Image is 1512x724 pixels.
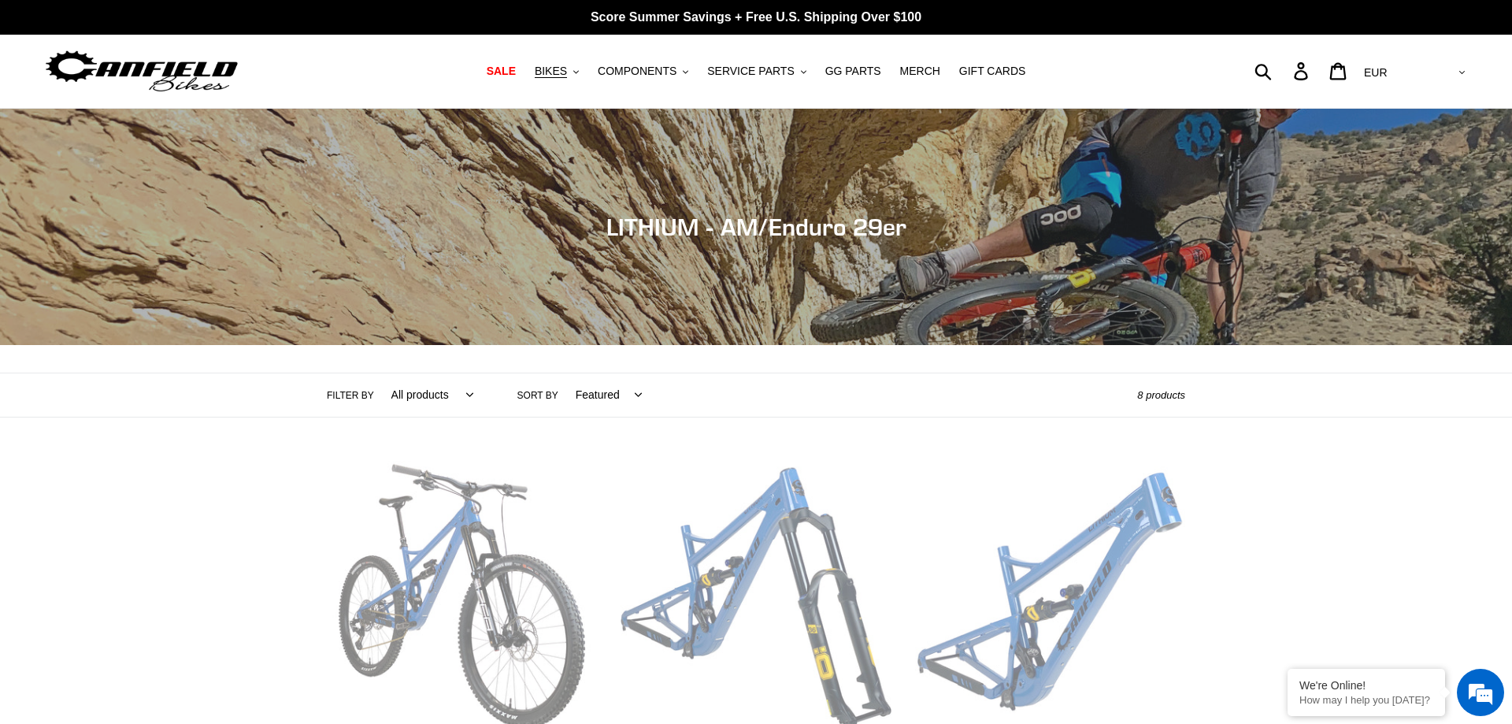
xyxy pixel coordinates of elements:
[1137,389,1185,401] span: 8 products
[606,213,906,241] span: LITHIUM - AM/Enduro 29er
[699,61,813,82] button: SERVICE PARTS
[1299,694,1433,706] p: How may I help you today?
[951,61,1034,82] a: GIFT CARDS
[517,388,558,403] label: Sort by
[43,46,240,96] img: Canfield Bikes
[327,388,374,403] label: Filter by
[487,65,516,78] span: SALE
[900,65,940,78] span: MERCH
[527,61,587,82] button: BIKES
[479,61,524,82] a: SALE
[892,61,948,82] a: MERCH
[598,65,676,78] span: COMPONENTS
[1263,54,1303,88] input: Search
[1299,679,1433,692] div: We're Online!
[535,65,567,78] span: BIKES
[825,65,881,78] span: GG PARTS
[959,65,1026,78] span: GIFT CARDS
[707,65,794,78] span: SERVICE PARTS
[590,61,696,82] button: COMPONENTS
[817,61,889,82] a: GG PARTS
